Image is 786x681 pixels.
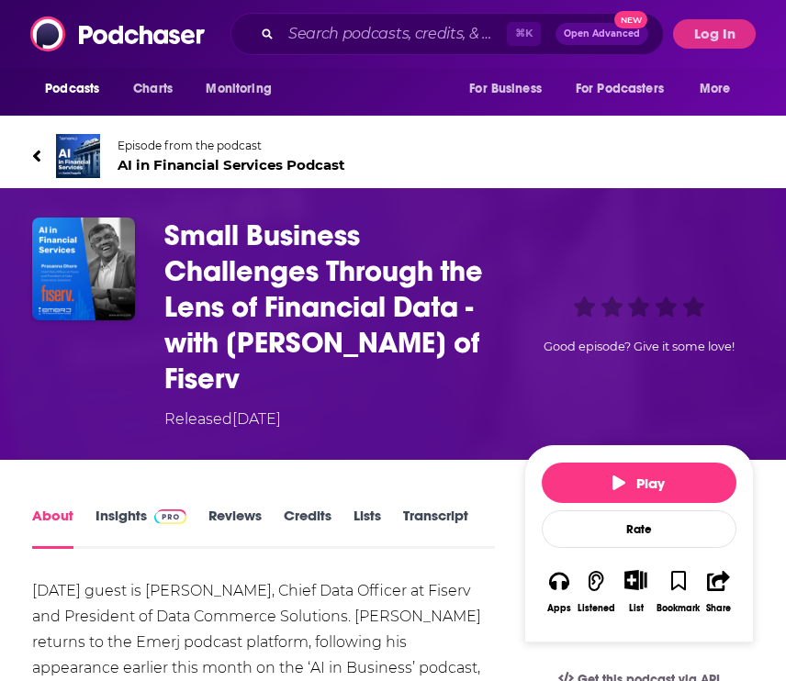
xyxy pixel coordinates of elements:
a: About [32,507,73,549]
span: Episode from the podcast [118,139,345,152]
img: AI in Financial Services Podcast [56,134,100,178]
span: Monitoring [206,76,271,102]
button: Bookmark [656,558,701,625]
button: open menu [687,72,754,106]
a: InsightsPodchaser Pro [95,507,186,549]
div: Share [706,603,731,614]
div: Bookmark [657,603,700,614]
h1: Small Business Challenges Through the Lens of Financial Data - with Prasanna Dhore of Fiserv [164,218,517,396]
button: Open AdvancedNew [556,23,648,45]
div: Listened [578,603,615,614]
div: List [629,602,644,614]
img: Podchaser - Follow, Share and Rate Podcasts [30,17,207,51]
a: Reviews [208,507,262,549]
div: Show More ButtonList [616,558,656,625]
button: Share [701,558,735,625]
button: Listened [577,558,616,625]
a: Charts [121,72,184,106]
a: Lists [354,507,381,549]
span: Charts [133,76,173,102]
button: Show More Button [617,570,655,590]
span: Open Advanced [564,29,640,39]
div: Released [DATE] [164,408,281,430]
a: Credits [284,507,331,549]
div: Apps [547,603,571,614]
span: ⌘ K [507,22,541,46]
button: Log In [673,19,756,49]
button: open menu [564,72,691,106]
button: open menu [456,72,565,106]
span: Good episode? Give it some love! [544,340,735,353]
button: open menu [193,72,295,106]
button: open menu [32,72,123,106]
input: Search podcasts, credits, & more... [281,19,507,49]
span: Podcasts [45,76,99,102]
div: Rate [542,510,736,548]
span: AI in Financial Services Podcast [118,156,345,173]
button: Play [542,463,736,503]
img: Podchaser Pro [154,509,186,524]
a: Transcript [403,507,468,549]
a: AI in Financial Services PodcastEpisode from the podcastAI in Financial Services Podcast [32,134,754,178]
span: New [614,11,647,28]
span: For Business [469,76,542,102]
div: Search podcasts, credits, & more... [230,13,664,55]
button: Apps [542,558,577,625]
span: For Podcasters [576,76,664,102]
span: More [700,76,731,102]
img: Small Business Challenges Through the Lens of Financial Data - with Prasanna Dhore of Fiserv [32,218,135,320]
span: Play [612,474,665,492]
